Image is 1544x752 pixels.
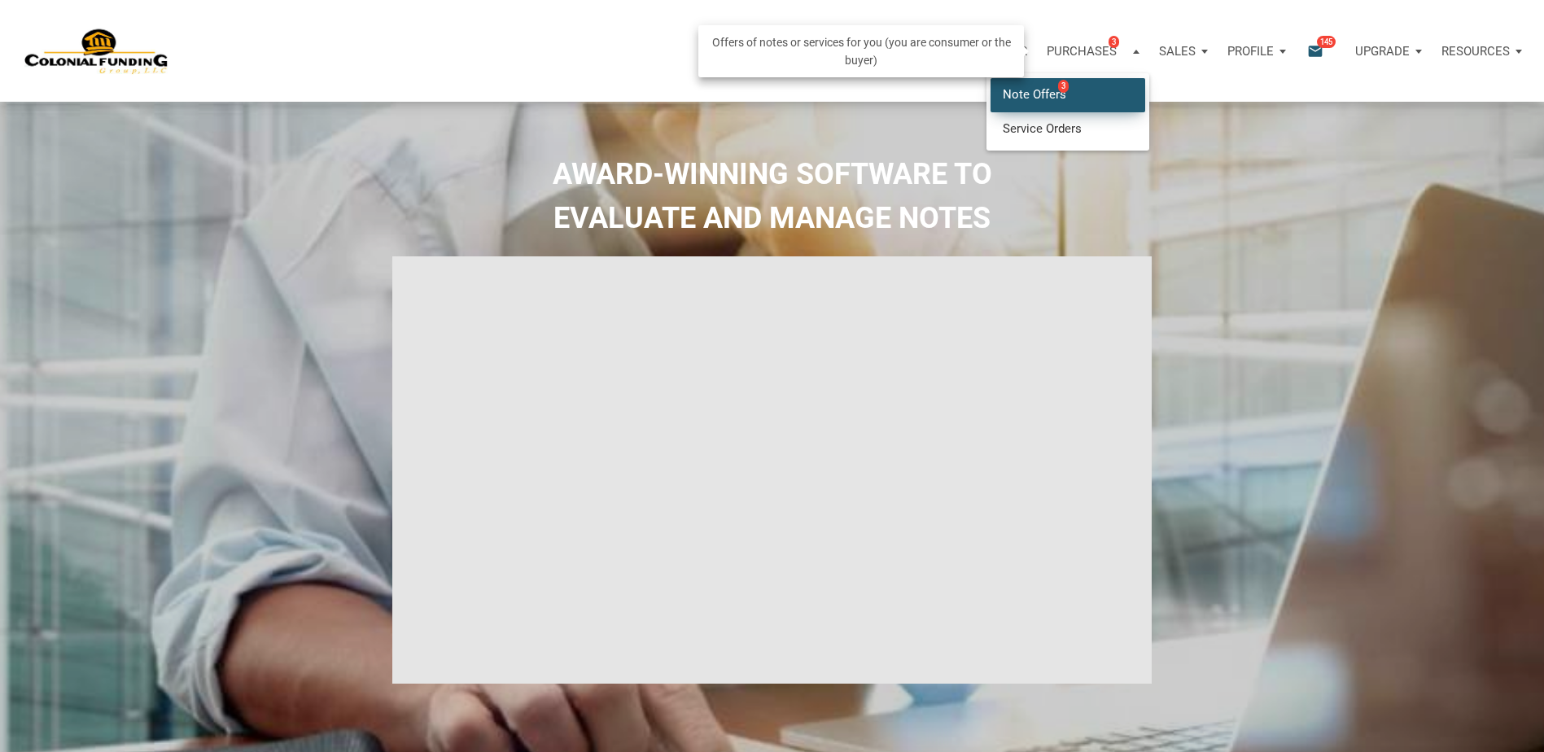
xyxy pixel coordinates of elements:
[1037,27,1149,76] button: Purchases3
[1295,27,1345,76] button: email145
[711,27,782,76] button: Notes
[1227,44,1274,59] p: Profile
[1432,27,1532,76] button: Resources
[881,44,932,59] p: Reports
[991,111,1145,145] a: Service Orders
[1218,27,1296,76] button: Profile
[1355,44,1410,59] p: Upgrade
[942,27,1037,76] a: Calculator
[1047,44,1117,59] p: Purchases
[12,152,1532,240] h2: AWARD-WINNING SOFTWARE TO EVALUATE AND MANAGE NOTES
[951,44,1027,59] p: Calculator
[782,27,871,76] a: Properties
[392,256,1153,684] iframe: NoteUnlimited
[792,44,861,59] p: Properties
[1109,35,1119,48] span: 3
[1345,27,1432,76] button: Upgrade
[1306,42,1325,60] i: email
[991,78,1145,111] a: Note Offers3
[1159,44,1196,59] p: Sales
[1149,27,1218,76] button: Sales
[1037,27,1149,76] a: Purchases3 Note Offers3Service Orders
[721,44,760,59] p: Notes
[1058,80,1069,93] span: 3
[871,27,942,76] button: Reports
[1441,44,1510,59] p: Resources
[1317,35,1336,48] span: 145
